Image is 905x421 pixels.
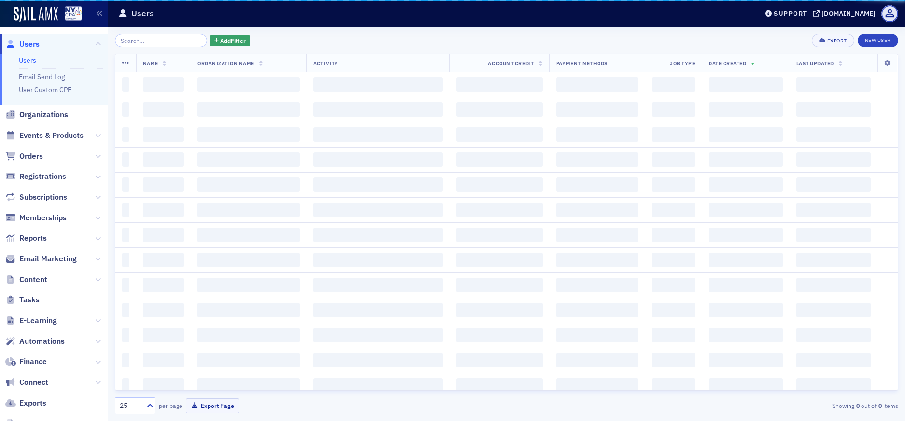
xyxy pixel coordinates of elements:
span: ‌ [197,203,300,217]
span: ‌ [313,177,443,192]
a: Organizations [5,109,68,120]
span: ‌ [796,378,871,393]
span: ‌ [143,152,184,167]
span: ‌ [652,378,695,393]
span: ‌ [709,152,782,167]
span: ‌ [709,328,782,342]
a: Orders [5,151,43,162]
span: ‌ [796,102,871,117]
span: Organizations [19,109,68,120]
span: ‌ [796,152,871,167]
span: Events & Products [19,130,84,141]
div: [DOMAIN_NAME] [821,9,876,18]
span: ‌ [709,77,782,92]
label: per page [159,401,182,410]
span: ‌ [556,177,638,192]
a: Subscriptions [5,192,67,203]
span: ‌ [197,253,300,267]
span: ‌ [556,328,638,342]
a: Finance [5,356,47,367]
span: ‌ [796,77,871,92]
span: Email Marketing [19,254,77,264]
span: ‌ [313,378,443,393]
span: ‌ [122,102,129,117]
span: ‌ [456,102,543,117]
span: Finance [19,356,47,367]
span: ‌ [556,278,638,292]
a: Content [5,274,47,285]
a: Registrations [5,171,66,182]
span: ‌ [456,228,543,242]
span: ‌ [143,328,184,342]
span: ‌ [456,253,543,267]
span: ‌ [796,253,871,267]
span: ‌ [796,353,871,367]
a: Users [5,39,40,50]
span: ‌ [556,102,638,117]
span: ‌ [313,77,443,92]
span: Activity [313,60,338,67]
span: ‌ [197,102,300,117]
span: Name [143,60,158,67]
button: Export Page [186,398,239,413]
span: ‌ [709,278,782,292]
span: ‌ [796,278,871,292]
span: Tasks [19,295,40,305]
span: ‌ [122,328,129,342]
span: ‌ [122,378,129,393]
span: ‌ [709,127,782,142]
img: SailAMX [65,6,82,21]
a: Users [19,56,36,65]
a: Automations [5,336,65,347]
span: ‌ [652,328,695,342]
span: ‌ [122,278,129,292]
span: ‌ [197,328,300,342]
strong: 0 [877,401,883,410]
span: Automations [19,336,65,347]
span: ‌ [652,77,695,92]
span: ‌ [709,102,782,117]
span: E-Learning [19,315,57,326]
a: Memberships [5,213,67,223]
span: ‌ [313,152,443,167]
span: ‌ [709,253,782,267]
span: ‌ [197,303,300,317]
a: Connect [5,377,48,388]
span: ‌ [456,177,543,192]
span: Payment Methods [556,60,608,67]
span: ‌ [796,127,871,142]
span: ‌ [652,353,695,367]
span: ‌ [556,127,638,142]
div: Support [774,9,807,18]
span: Last Updated [796,60,834,67]
span: ‌ [556,253,638,267]
span: ‌ [456,378,543,393]
a: E-Learning [5,315,57,326]
span: Registrations [19,171,66,182]
span: Content [19,274,47,285]
input: Search… [115,34,207,47]
span: ‌ [143,378,184,393]
span: ‌ [197,278,300,292]
span: Users [19,39,40,50]
button: AddFilter [210,35,250,47]
span: ‌ [796,177,871,192]
span: Reports [19,233,47,244]
span: ‌ [313,253,443,267]
span: ‌ [197,228,300,242]
span: Orders [19,151,43,162]
span: ‌ [652,303,695,317]
span: ‌ [143,278,184,292]
a: Email Marketing [5,254,77,264]
span: ‌ [456,77,543,92]
span: ‌ [143,127,184,142]
span: ‌ [122,203,129,217]
span: ‌ [556,228,638,242]
span: ‌ [556,77,638,92]
a: Reports [5,233,47,244]
a: Tasks [5,295,40,305]
span: ‌ [556,378,638,393]
span: ‌ [313,278,443,292]
span: ‌ [197,77,300,92]
span: Date Created [709,60,746,67]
